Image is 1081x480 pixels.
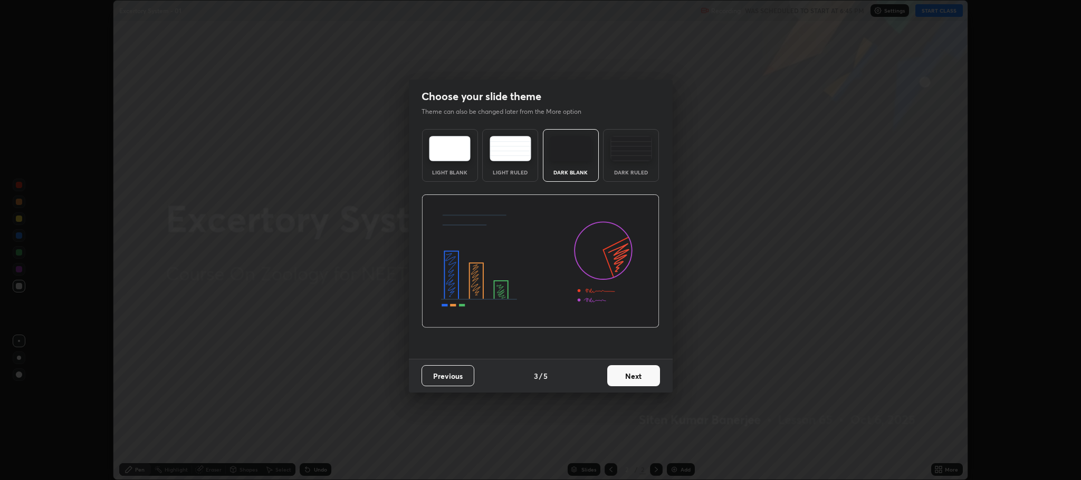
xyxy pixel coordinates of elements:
h4: 3 [534,370,538,381]
button: Next [607,365,660,386]
img: darkRuledTheme.de295e13.svg [610,136,652,161]
img: lightRuledTheme.5fabf969.svg [490,136,531,161]
img: lightTheme.e5ed3b09.svg [429,136,471,161]
div: Light Blank [429,170,471,175]
img: darkThemeBanner.d06ce4a2.svg [422,194,659,328]
h4: / [539,370,542,381]
div: Dark Blank [550,170,592,175]
div: Dark Ruled [610,170,652,175]
h4: 5 [543,370,548,381]
h2: Choose your slide theme [422,90,541,103]
img: darkTheme.f0cc69e5.svg [550,136,591,161]
button: Previous [422,365,474,386]
p: Theme can also be changed later from the More option [422,107,592,116]
div: Light Ruled [489,170,531,175]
